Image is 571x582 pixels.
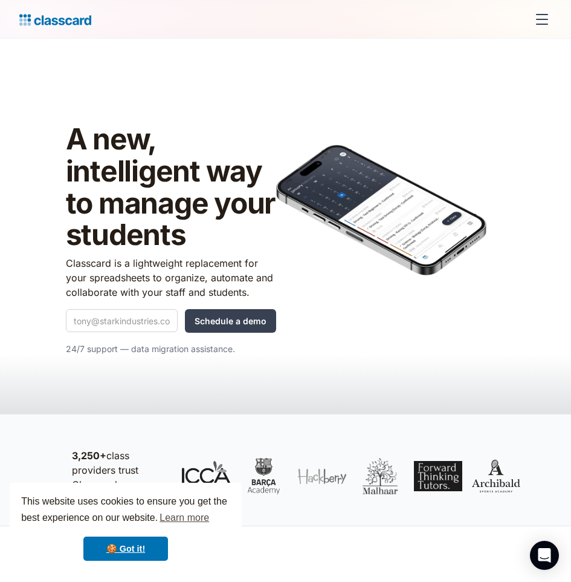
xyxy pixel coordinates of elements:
[66,256,276,299] p: Classcard is a lightweight replacement for your spreadsheets to organize, automate and collaborat...
[66,309,276,333] form: Quick Demo Form
[158,509,211,527] a: learn more about cookies
[83,537,168,561] a: dismiss cookie message
[185,309,276,333] input: Schedule a demo
[530,541,559,570] div: Open Intercom Messenger
[72,448,170,492] p: class providers trust Classcard
[66,123,276,251] h1: A new, intelligent way to manage your students
[10,483,242,572] div: cookieconsent
[527,5,552,34] div: menu
[66,309,178,332] input: tony@starkindustries.com
[72,450,106,462] strong: 3,250+
[66,342,276,356] p: 24/7 support — data migration assistance.
[21,494,230,527] span: This website uses cookies to ensure you get the best experience on our website.
[19,11,91,28] a: Logo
